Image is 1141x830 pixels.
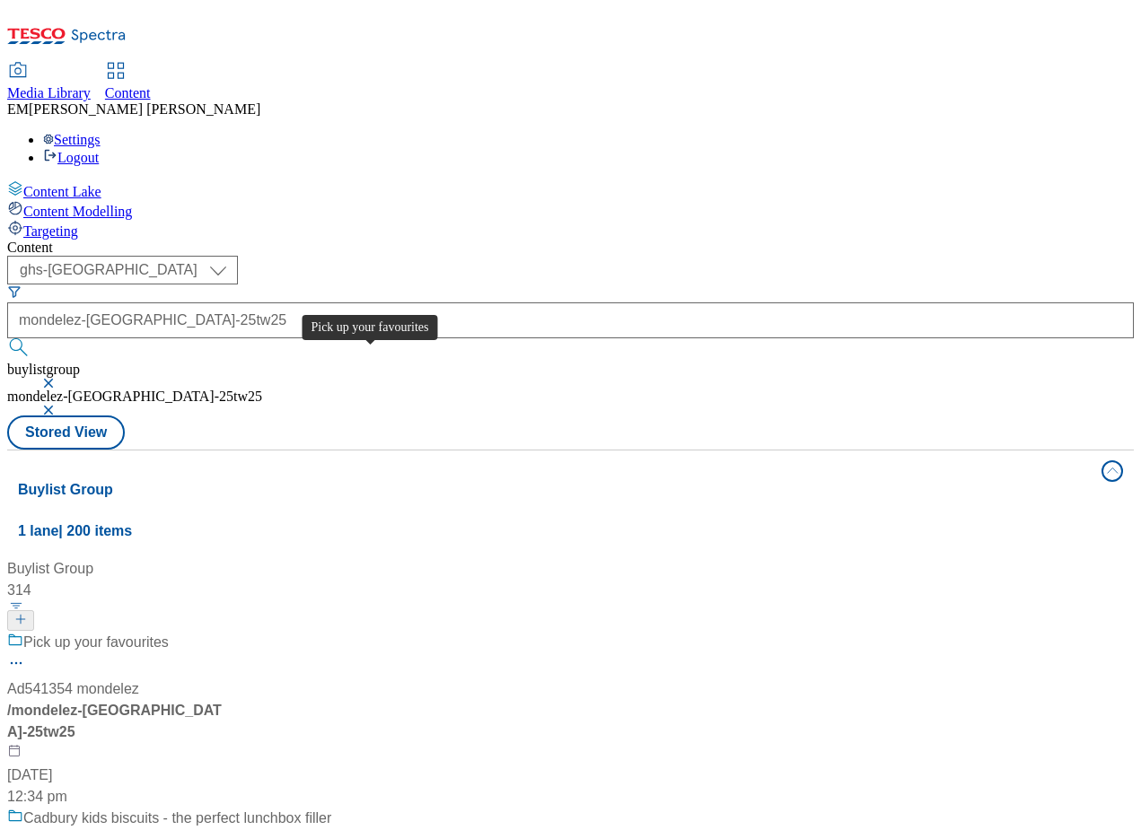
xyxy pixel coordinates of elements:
input: Search [7,302,1134,338]
h4: Buylist Group [18,479,1091,501]
div: Ad541354 mondelez [7,678,139,700]
a: Content Lake [7,180,1134,200]
a: Media Library [7,64,91,101]
span: Content Lake [23,184,101,199]
div: Cadbury kids biscuits - the perfect lunchbox filler [23,808,331,829]
div: [DATE] [7,764,364,786]
span: Content [105,85,151,100]
div: Buylist Group [7,558,364,580]
span: Content Modelling [23,204,132,219]
div: 314 [7,580,364,601]
svg: Search Filters [7,284,22,299]
div: Content [7,240,1134,256]
span: / mondelez-[GEOGRAPHIC_DATA]-25tw25 [7,703,222,739]
span: buylistgroup [7,362,80,377]
a: Content [105,64,151,101]
a: Logout [43,150,99,165]
button: Stored View [7,415,125,450]
span: EM [7,101,29,117]
span: [PERSON_NAME] [PERSON_NAME] [29,101,260,117]
a: Settings [43,132,101,147]
span: 1 lane | 200 items [18,523,132,538]
a: Content Modelling [7,200,1134,220]
button: Buylist Group1 lane| 200 items [7,450,1134,551]
div: Pick up your favourites [23,632,169,653]
span: Targeting [23,223,78,239]
span: Media Library [7,85,91,100]
div: 12:34 pm [7,786,364,808]
span: mondelez-[GEOGRAPHIC_DATA]-25tw25 [7,389,262,404]
a: Targeting [7,220,1134,240]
